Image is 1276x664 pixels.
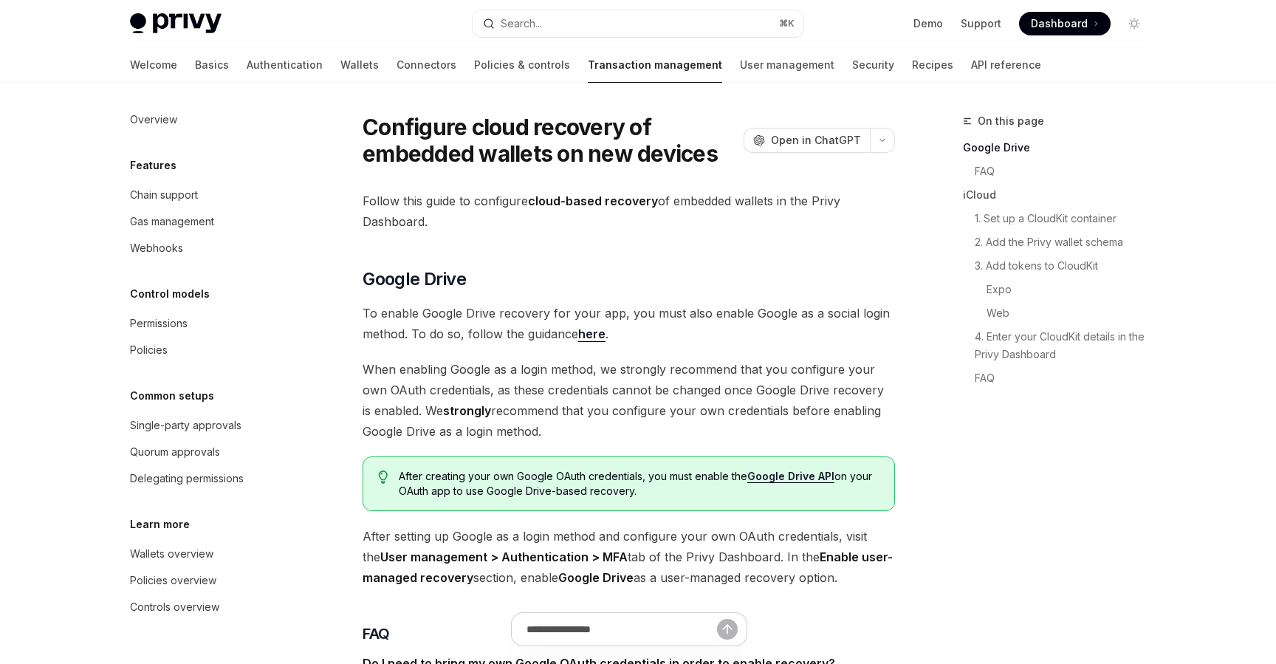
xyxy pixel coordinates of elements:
a: FAQ [963,366,1158,390]
a: Google Drive API [747,470,834,483]
a: Dashboard [1019,12,1111,35]
span: After setting up Google as a login method and configure your own OAuth credentials, visit the tab... [363,526,895,588]
h5: Common setups [130,387,214,405]
a: Permissions [118,310,307,337]
div: Delegating permissions [130,470,244,487]
a: Expo [963,278,1158,301]
div: Chain support [130,186,198,204]
a: Recipes [912,47,953,83]
div: Gas management [130,213,214,230]
span: Follow this guide to configure of embedded wallets in the Privy Dashboard. [363,191,895,232]
div: Wallets overview [130,545,213,563]
a: Web [963,301,1158,325]
a: 1. Set up a CloudKit container [963,207,1158,230]
div: Policies [130,341,168,359]
span: After creating your own Google OAuth credentials, you must enable the on your OAuth app to use Go... [399,469,879,499]
a: Connectors [397,47,456,83]
div: Single-party approvals [130,417,241,434]
a: Security [852,47,894,83]
a: Wallets [340,47,379,83]
strong: User management > Authentication > MFA [380,550,628,564]
span: On this page [978,112,1044,130]
a: Transaction management [588,47,722,83]
a: Quorum approvals [118,439,307,465]
a: Single-party approvals [118,412,307,439]
strong: cloud-based recovery [528,194,658,208]
h5: Features [130,157,176,174]
img: light logo [130,13,222,34]
button: Open search [473,10,803,37]
h1: Configure cloud recovery of embedded wallets on new devices [363,114,738,167]
button: Open in ChatGPT [744,128,870,153]
a: User management [740,47,834,83]
div: Webhooks [130,239,183,257]
div: Search... [501,15,542,32]
a: Google Drive [963,136,1158,160]
a: Overview [118,106,307,133]
a: Welcome [130,47,177,83]
div: Permissions [130,315,188,332]
a: Demo [913,16,943,31]
div: Controls overview [130,598,219,616]
a: Wallets overview [118,541,307,567]
a: API reference [971,47,1041,83]
a: Gas management [118,208,307,235]
div: Overview [130,111,177,129]
a: Webhooks [118,235,307,261]
span: Open in ChatGPT [771,133,861,148]
button: Send message [717,619,738,640]
span: When enabling Google as a login method, we strongly recommend that you configure your own OAuth c... [363,359,895,442]
button: Toggle dark mode [1122,12,1146,35]
a: 2. Add the Privy wallet schema [963,230,1158,254]
a: Chain support [118,182,307,208]
a: 4. Enter your CloudKit details in the Privy Dashboard [963,325,1158,366]
a: Policies overview [118,567,307,594]
a: Controls overview [118,594,307,620]
a: Authentication [247,47,323,83]
div: Quorum approvals [130,443,220,461]
strong: Google Drive [558,570,634,585]
strong: strongly [443,403,491,418]
a: iCloud [963,183,1158,207]
a: Basics [195,47,229,83]
a: Policies [118,337,307,363]
a: Policies & controls [474,47,570,83]
a: here [578,326,606,342]
a: FAQ [963,160,1158,183]
span: ⌘ K [779,18,795,30]
span: Dashboard [1031,16,1088,31]
span: To enable Google Drive recovery for your app, you must also enable Google as a social login metho... [363,303,895,344]
a: 3. Add tokens to CloudKit [963,254,1158,278]
input: Ask a question... [526,613,717,646]
div: Policies overview [130,572,216,589]
svg: Tip [378,470,388,484]
a: Delegating permissions [118,465,307,492]
h5: Control models [130,285,210,303]
h5: Learn more [130,516,190,533]
a: Support [961,16,1001,31]
span: Google Drive [363,267,466,291]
